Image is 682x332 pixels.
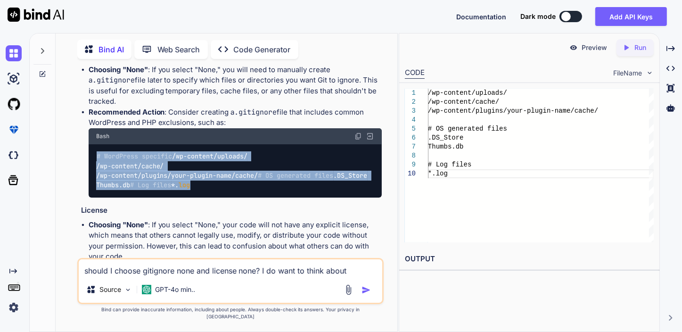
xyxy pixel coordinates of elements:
img: icon [362,285,371,295]
span: Dark mode [520,12,556,21]
span: *.log [428,170,448,177]
code: /wp-content/uploads/ /wp-content/cache/ /wp-content/plugins/your-plugin-name/cache/ .DS_Store Thu... [96,151,368,190]
div: 2 [405,98,416,107]
span: log [179,181,190,190]
p: Run [634,43,646,52]
img: GPT-4o mini [142,285,151,294]
img: chevron down [646,69,654,77]
h3: License [81,205,382,216]
div: 7 [405,142,416,151]
div: CODE [405,67,425,79]
span: # OS generated files [428,125,507,133]
img: ai-studio [6,71,22,87]
img: githubLight [6,96,22,112]
p: Code Generator [234,44,291,55]
div: 4 [405,116,416,124]
img: preview [569,43,578,52]
span: /wp-content/plugins/your-plugin-name/cache/ [428,107,598,115]
strong: Choosing "None" [89,65,148,74]
p: Bind can provide inaccurate information, including about people. Always double-check its answers.... [77,306,384,320]
strong: Recommended Action [89,108,165,116]
h2: OUTPUT [399,248,659,270]
li: : Consider creating a file that includes common WordPress and PHP exclusions, such as: [89,107,382,198]
span: Bash [96,133,109,140]
img: Pick Models [124,286,132,294]
button: Documentation [456,12,506,22]
p: Web Search [157,44,200,55]
img: copy [354,133,362,140]
div: 10 [405,169,416,178]
li: : If you select "None," you will need to manually create a file later to specify which files or d... [89,65,382,107]
span: FileName [613,68,642,78]
p: Preview [582,43,607,52]
img: Bind AI [8,8,64,22]
img: premium [6,122,22,138]
div: 9 [405,160,416,169]
img: chat [6,45,22,61]
div: 5 [405,124,416,133]
img: attachment [343,284,354,295]
code: .gitignore [235,108,277,117]
span: # Log files [130,181,172,190]
span: /wp-content/uploads/ [428,89,507,97]
strong: Choosing "None" [89,220,148,229]
button: Add API Keys [595,7,667,26]
img: Open in Browser [366,132,374,141]
div: 6 [405,133,416,142]
div: 1 [405,89,416,98]
li: : If you select "None," your code will not have any explicit license, which means that others can... [89,220,382,262]
span: Documentation [456,13,506,21]
code: .gitignore [92,75,135,85]
img: settings [6,299,22,315]
div: 3 [405,107,416,116]
img: darkCloudIdeIcon [6,147,22,163]
div: 8 [405,151,416,160]
p: Bind AI [99,44,124,55]
span: Thumbs.db [428,143,464,150]
span: .DS_Store [428,134,464,141]
span: # WordPress specific [97,152,172,161]
span: # OS generated files [258,171,334,180]
p: Source [99,285,121,294]
span: # Log files [428,161,471,168]
span: /wp-content/cache/ [428,98,499,106]
p: GPT-4o min.. [155,285,195,294]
